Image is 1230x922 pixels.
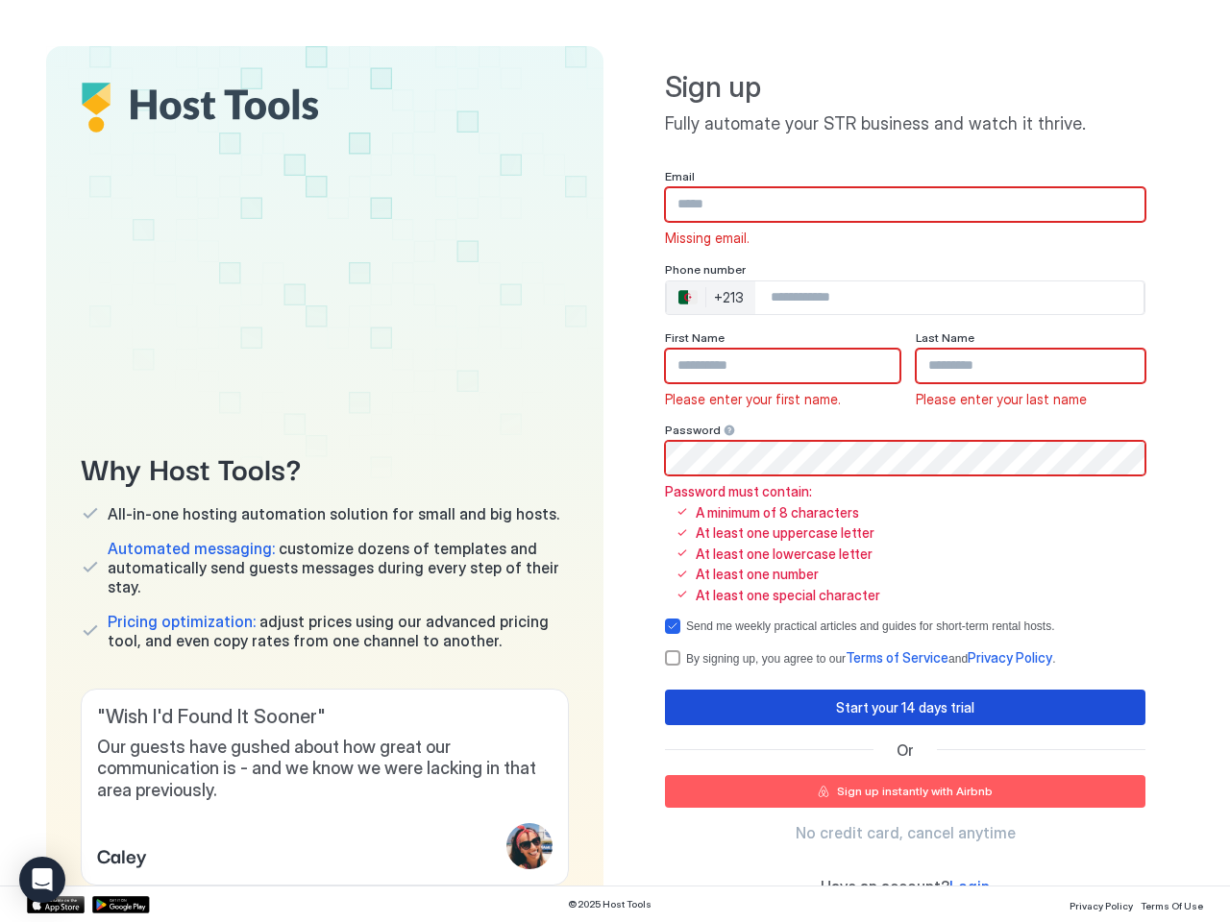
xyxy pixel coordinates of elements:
[108,612,256,631] span: Pricing optimization:
[1141,894,1203,914] a: Terms Of Use
[665,230,750,247] span: Missing email.
[506,823,553,869] div: profile
[696,524,874,542] span: At least one uppercase letter
[696,546,873,563] span: At least one lowercase letter
[916,391,1087,408] span: Please enter your last name
[108,539,569,596] span: customize dozens of templates and automatically send guests messages during every step of their s...
[666,350,899,382] input: Input Field
[81,446,569,489] span: Why Host Tools?
[665,391,841,408] span: Please enter your first name.
[665,330,725,345] span: First Name
[665,619,1145,634] div: optOut
[949,877,990,897] a: Login
[837,783,993,800] div: Sign up instantly with Airbnb
[97,840,147,869] span: Caley
[665,262,746,277] span: Phone number
[949,877,990,896] span: Login
[755,280,1144,315] input: Phone Number input
[836,697,974,717] div: Start your 14 days trial
[665,483,880,500] span: Password must contain:
[1070,900,1133,911] span: Privacy Policy
[846,651,948,666] a: Terms of Service
[916,330,974,345] span: Last Name
[696,504,859,522] span: A minimum of 8 characters
[968,651,1052,666] a: Privacy Policy
[97,705,553,729] span: " Wish I'd Found It Sooner "
[714,289,744,306] div: +213
[665,775,1145,808] button: Sign up instantly with Airbnb
[796,823,1016,842] span: No credit card, cancel anytime
[686,649,1055,667] div: By signing up, you agree to our and .
[665,423,721,437] span: Password
[686,619,1055,633] div: Send me weekly practical articles and guides for short-term rental hosts.
[19,857,65,903] div: Open Intercom Messenger
[665,113,1145,135] span: Fully automate your STR business and watch it thrive.
[897,740,914,760] span: Or
[27,896,85,913] a: App Store
[696,566,819,583] span: At least one number
[108,539,275,558] span: Automated messaging:
[696,587,880,604] span: At least one special character
[92,896,150,913] a: Google Play Store
[665,69,1145,106] span: Sign up
[1141,900,1203,911] span: Terms Of Use
[666,442,1144,474] input: Input Field
[97,737,553,802] span: Our guests have gushed about how great our communication is - and we know we were lacking in that...
[665,649,1145,667] div: termsPrivacy
[665,169,695,183] span: Email
[666,188,1144,221] input: Input Field
[846,649,948,666] span: Terms of Service
[821,877,949,896] span: Have an account?
[917,350,1145,382] input: Input Field
[108,612,569,650] span: adjust prices using our advanced pricing tool, and even copy rates from one channel to another.
[568,898,652,910] span: © 2025 Host Tools
[968,649,1052,666] span: Privacy Policy
[667,281,755,314] div: Countries button
[108,504,559,523] span: All-in-one hosting automation solution for small and big hosts.
[678,286,698,309] div: 🇩🇿
[1070,894,1133,914] a: Privacy Policy
[665,690,1145,725] button: Start your 14 days trial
